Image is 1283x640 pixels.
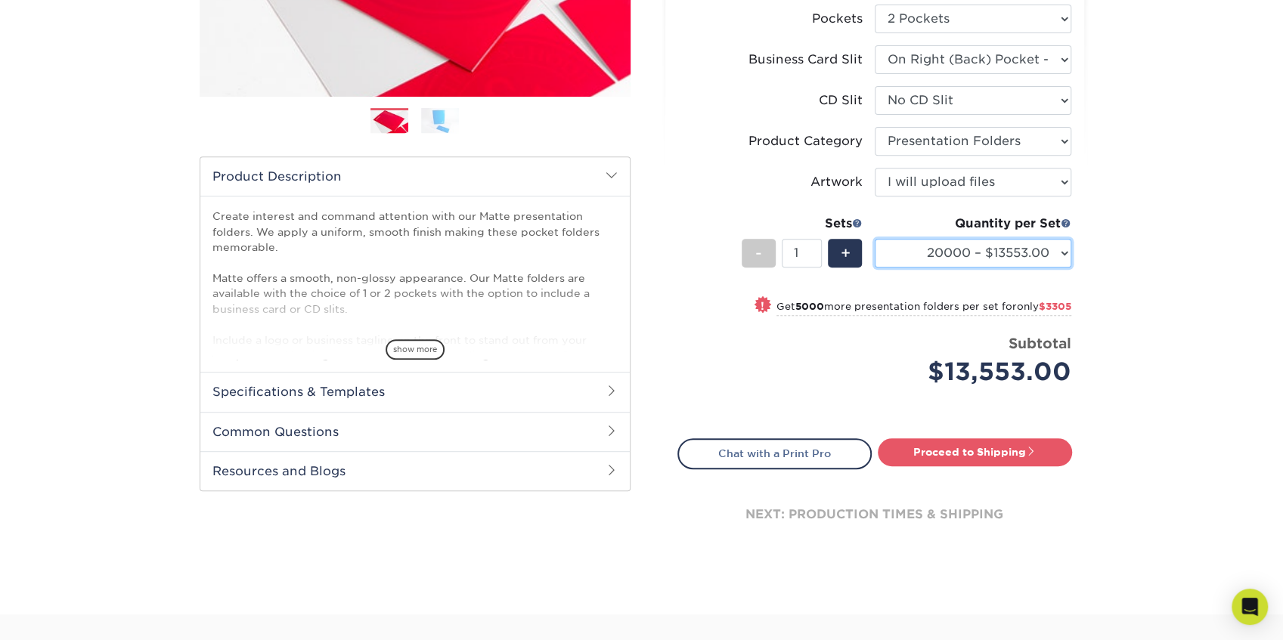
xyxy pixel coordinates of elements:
a: Chat with a Print Pro [677,438,872,468]
div: next: production times & shipping [677,469,1072,560]
span: + [840,242,850,264]
div: Open Intercom Messenger [1232,589,1268,625]
small: Get more presentation folders per set for [776,301,1071,316]
span: $3305 [1039,301,1071,312]
div: Artwork [810,173,863,191]
div: Quantity per Set [875,215,1071,233]
strong: Subtotal [1009,335,1071,351]
img: Presentation Folders 02 [421,107,459,134]
span: only [1017,301,1071,312]
strong: 5000 [795,301,824,312]
div: Sets [742,215,863,233]
a: Proceed to Shipping [878,438,1072,465]
div: Business Card Slit [748,51,863,69]
div: $13,553.00 [886,354,1071,390]
span: ! [761,298,764,314]
span: - [755,242,762,264]
h2: Resources and Blogs [200,451,630,490]
div: Product Category [748,132,863,150]
p: Create interest and command attention with our Matte presentation folders. We apply a uniform, sm... [212,209,618,501]
div: Pockets [812,10,863,28]
div: CD Slit [819,91,863,110]
h2: Specifications & Templates [200,372,630,411]
h2: Product Description [200,157,630,196]
h2: Common Questions [200,412,630,451]
img: Presentation Folders 01 [370,109,408,135]
span: show more [386,339,445,360]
